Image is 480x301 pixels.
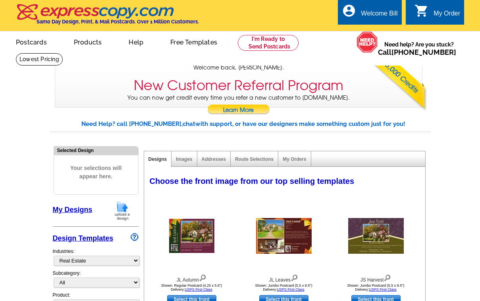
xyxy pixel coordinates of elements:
div: My Order [434,10,460,21]
div: Shown: Jumbo Postcard (5.5 x 8.5") Delivery: [240,284,328,291]
div: JL Leaves [240,273,328,284]
a: Images [176,156,192,162]
div: JL Autumn [148,273,235,284]
i: shopping_cart [414,4,429,18]
a: Products [61,32,115,51]
div: Need Help? call [PHONE_NUMBER], with support, or have our designers make something custom just fo... [81,120,431,129]
div: Selected Design [54,147,138,154]
a: [PHONE_NUMBER] [391,48,456,56]
a: Help [116,32,156,51]
a: Postcards [3,32,60,51]
h3: New Customer Referral Program [134,77,343,94]
div: JS Harvest [332,273,420,284]
a: My Orders [283,156,306,162]
a: USPS First Class [369,287,397,291]
div: Subcategory: [53,270,139,291]
a: USPS First Class [185,287,212,291]
img: view design details [199,273,206,282]
a: Same Day Design, Print, & Mail Postcards. Over 1 Million Customers. [16,10,199,25]
a: Free Templates [158,32,230,51]
img: upload-design [112,201,133,221]
img: JS Harvest [348,218,404,254]
p: You can now get credit every time you refer a new customer to [DOMAIN_NAME]. [55,94,422,116]
img: help [357,31,378,53]
img: view design details [291,273,298,282]
span: Call [378,48,456,56]
img: view design details [384,273,391,282]
i: account_circle [342,4,356,18]
div: Shown: Jumbo Postcard (5.5 x 8.5") Delivery: [332,284,420,291]
img: JL Leaves [256,218,312,254]
div: Industries: [53,244,139,270]
div: Welcome Bill [361,10,397,21]
a: Route Selections [235,156,274,162]
span: Welcome back, [PERSON_NAME]. [193,64,284,72]
a: Design Templates [53,234,114,242]
img: JL Autumn [169,219,214,253]
a: Designs [148,156,167,162]
span: Need help? Are you stuck? [378,41,460,56]
a: Addresses [202,156,226,162]
a: My Designs [53,206,93,214]
img: design-wizard-help-icon.png [131,233,139,241]
span: Your selections will appear here. [60,156,132,189]
a: USPS First Class [277,287,305,291]
h4: Same Day Design, Print, & Mail Postcards. Over 1 Million Customers. [37,19,199,25]
a: shopping_cart My Order [414,9,460,19]
span: Choose the front image from our top selling templates [150,177,355,185]
a: Learn More [207,104,270,116]
span: chat [183,120,195,127]
div: Shown: Regular Postcard (4.25 x 5.6") Delivery: [148,284,235,291]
